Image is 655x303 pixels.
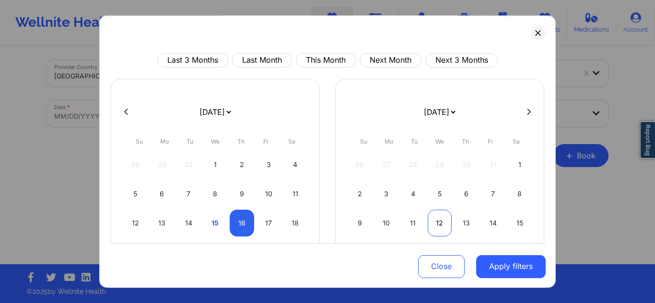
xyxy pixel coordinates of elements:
div: Sun Nov 02 2025 [348,180,372,207]
div: Sun Oct 05 2025 [123,180,148,207]
div: Sun Nov 16 2025 [348,239,372,266]
div: Tue Oct 14 2025 [176,210,201,236]
div: Sat Oct 04 2025 [283,151,307,178]
div: Thu Nov 20 2025 [454,239,479,266]
button: Last 3 Months [157,53,228,67]
button: Next 3 Months [425,53,498,67]
abbr: Tuesday [187,138,193,145]
div: Mon Oct 06 2025 [150,180,175,207]
abbr: Monday [385,138,393,145]
abbr: Tuesday [411,138,418,145]
div: Fri Nov 07 2025 [481,180,505,207]
abbr: Sunday [136,138,143,145]
div: Tue Oct 21 2025 [176,239,201,266]
abbr: Friday [263,138,269,145]
button: Next Month [360,53,421,67]
abbr: Saturday [288,138,295,145]
abbr: Saturday [513,138,520,145]
div: Sun Nov 09 2025 [348,210,372,236]
div: Sat Nov 22 2025 [507,239,532,266]
div: Tue Nov 11 2025 [401,210,425,236]
div: Wed Nov 12 2025 [428,210,452,236]
div: Wed Nov 05 2025 [428,180,452,207]
div: Thu Oct 02 2025 [230,151,254,178]
abbr: Thursday [237,138,245,145]
div: Sat Nov 15 2025 [507,210,532,236]
button: Last Month [232,53,292,67]
button: This Month [296,53,356,67]
abbr: Sunday [360,138,367,145]
div: Sun Oct 19 2025 [123,239,148,266]
div: Sun Oct 12 2025 [123,210,148,236]
div: Fri Oct 17 2025 [257,210,281,236]
div: Tue Oct 07 2025 [176,180,201,207]
div: Fri Oct 24 2025 [257,239,281,266]
div: Thu Oct 23 2025 [230,239,254,266]
abbr: Wednesday [435,138,444,145]
div: Fri Nov 21 2025 [481,239,505,266]
div: Wed Oct 22 2025 [203,239,228,266]
div: Mon Nov 03 2025 [374,180,399,207]
div: Wed Oct 08 2025 [203,180,228,207]
div: Fri Nov 14 2025 [481,210,505,236]
div: Thu Oct 16 2025 [230,210,254,236]
div: Thu Nov 06 2025 [454,180,479,207]
abbr: Monday [160,138,169,145]
div: Wed Oct 01 2025 [203,151,228,178]
div: Wed Oct 15 2025 [203,210,228,236]
div: Fri Oct 03 2025 [257,151,281,178]
div: Tue Nov 04 2025 [401,180,425,207]
abbr: Wednesday [211,138,220,145]
div: Tue Nov 18 2025 [401,239,425,266]
div: Mon Nov 17 2025 [374,239,399,266]
div: Mon Oct 13 2025 [150,210,175,236]
button: Close [418,255,465,278]
div: Sat Oct 11 2025 [283,180,307,207]
abbr: Friday [488,138,493,145]
div: Sat Oct 25 2025 [283,239,307,266]
button: Apply filters [476,255,546,278]
div: Sat Nov 08 2025 [507,180,532,207]
div: Sat Oct 18 2025 [283,210,307,236]
div: Thu Oct 09 2025 [230,180,254,207]
div: Sat Nov 01 2025 [507,151,532,178]
div: Mon Nov 10 2025 [374,210,399,236]
div: Mon Oct 20 2025 [150,239,175,266]
div: Wed Nov 19 2025 [428,239,452,266]
div: Fri Oct 10 2025 [257,180,281,207]
abbr: Thursday [462,138,469,145]
div: Thu Nov 13 2025 [454,210,479,236]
